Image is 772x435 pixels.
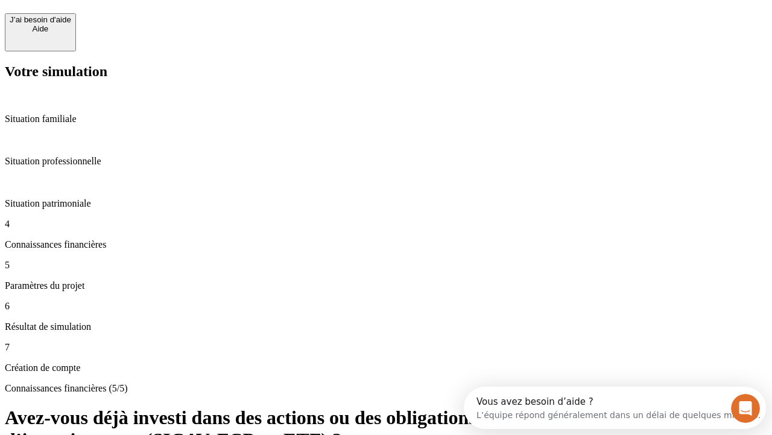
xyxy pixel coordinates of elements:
div: L’équipe répond généralement dans un délai de quelques minutes. [13,20,297,33]
button: J’ai besoin d'aideAide [5,13,76,51]
p: Résultat de simulation [5,321,767,332]
p: 5 [5,260,767,271]
p: Connaissances financières [5,239,767,250]
div: Vous avez besoin d’aide ? [13,10,297,20]
p: 7 [5,342,767,353]
p: 4 [5,219,767,230]
iframe: Intercom live chat discovery launcher [464,387,766,429]
p: 6 [5,301,767,312]
div: Ouvrir le Messenger Intercom [5,5,332,38]
iframe: Intercom live chat [731,394,760,423]
p: Situation patrimoniale [5,198,767,209]
div: Aide [10,24,71,33]
p: Création de compte [5,362,767,373]
p: Situation professionnelle [5,156,767,167]
div: J’ai besoin d'aide [10,15,71,24]
p: Connaissances financières (5/5) [5,383,767,394]
p: Paramètres du projet [5,280,767,291]
p: Situation familiale [5,114,767,124]
h2: Votre simulation [5,63,767,80]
